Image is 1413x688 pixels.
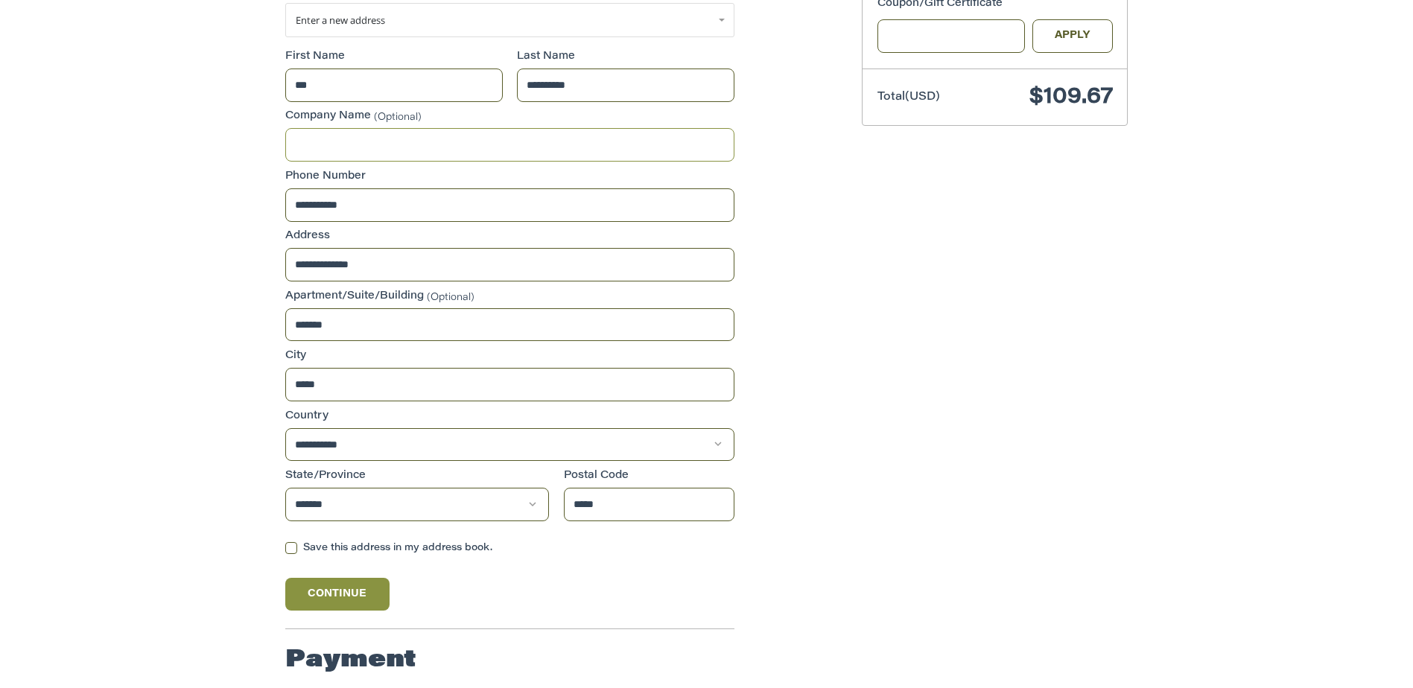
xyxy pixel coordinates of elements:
label: State/Province [285,468,549,484]
label: City [285,348,734,364]
span: $109.67 [1029,86,1113,109]
a: Enter or select a different address [285,3,734,37]
label: First Name [285,49,503,65]
label: Address [285,229,734,244]
small: (Optional) [427,292,474,302]
small: (Optional) [374,112,422,122]
h2: Payment [285,646,416,675]
label: Last Name [517,49,734,65]
label: Company Name [285,109,734,124]
label: Country [285,409,734,424]
span: Total (USD) [877,92,940,103]
label: Apartment/Suite/Building [285,289,734,305]
button: Continue [285,578,390,611]
button: Apply [1032,19,1113,53]
label: Postal Code [564,468,735,484]
label: Save this address in my address book. [285,542,734,554]
input: Gift Certificate or Coupon Code [877,19,1026,53]
span: Enter a new address [296,13,385,27]
label: Phone Number [285,169,734,185]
